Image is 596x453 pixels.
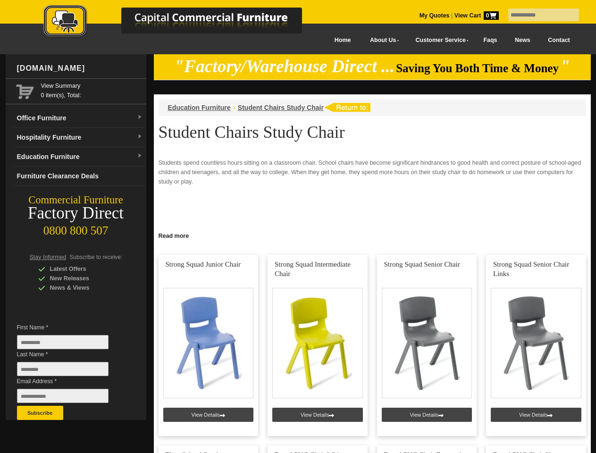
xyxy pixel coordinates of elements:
a: Office Furnituredropdown [13,109,146,128]
a: About Us [360,30,405,51]
a: Click to read more [154,229,591,241]
span: 0 [484,11,499,20]
p: Students spend countless hours sitting on a classroom chair. School chairs have become significan... [159,158,586,186]
a: Capital Commercial Furniture Logo [17,5,348,42]
a: Student Chairs Study Chair [238,104,324,111]
a: View Cart0 [453,12,498,19]
img: dropdown [137,115,143,120]
a: Contact [539,30,579,51]
a: My Quotes [420,12,450,19]
input: Email Address * [17,389,109,403]
img: return to [324,103,370,112]
input: Last Name * [17,362,109,376]
a: Education Furnituredropdown [13,147,146,167]
a: Hospitality Furnituredropdown [13,128,146,147]
span: Subscribe to receive: [69,254,122,260]
img: dropdown [137,153,143,159]
a: News [506,30,539,51]
div: Commercial Furniture [6,193,146,207]
h1: Student Chairs Study Chair [159,123,586,141]
a: View Summary [41,81,143,91]
img: Capital Commercial Furniture Logo [17,5,348,39]
span: Last Name * [17,350,123,359]
a: Customer Service [405,30,474,51]
span: First Name * [17,323,123,332]
div: News & Views [38,283,128,293]
img: dropdown [137,134,143,140]
span: Stay Informed [30,254,67,260]
em: "Factory/Warehouse Direct ... [174,57,395,76]
input: First Name * [17,335,109,349]
span: Email Address * [17,377,123,386]
li: › [233,103,235,112]
strong: View Cart [454,12,499,19]
a: Faqs [475,30,506,51]
button: Subscribe [17,406,63,420]
div: 0800 800 507 [6,219,146,237]
a: Furniture Clearance Deals [13,167,146,186]
span: 0 item(s), Total: [41,81,143,99]
div: [DOMAIN_NAME] [13,54,146,83]
div: New Releases [38,274,128,283]
span: Saving You Both Time & Money [396,62,559,75]
div: Latest Offers [38,264,128,274]
a: Education Furniture [168,104,231,111]
em: " [560,57,570,76]
div: Factory Direct [6,207,146,220]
